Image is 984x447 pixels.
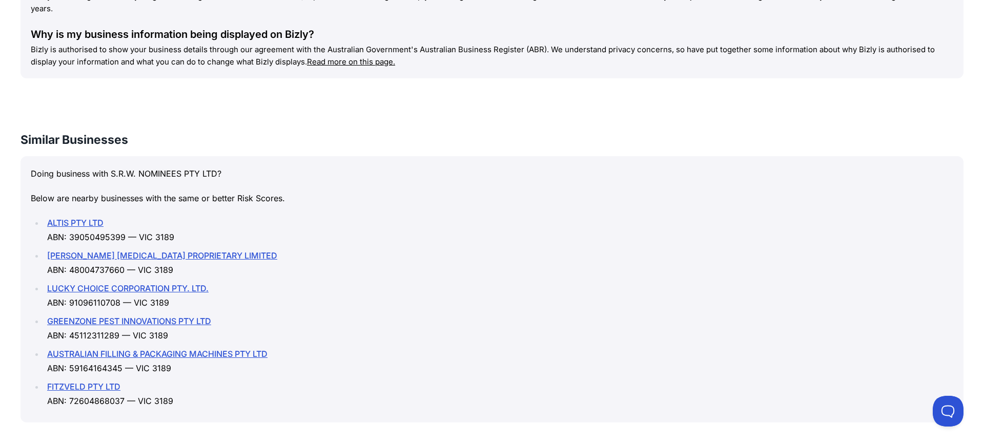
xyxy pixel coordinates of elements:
div: Why is my business information being displayed on Bizly? [31,27,953,41]
p: Bizly is authorised to show your business details through our agreement with the Australian Gover... [31,44,953,68]
li: ABN: 91096110708 — VIC 3189 [44,281,953,310]
a: Read more on this page. [307,57,395,67]
p: Below are nearby businesses with the same or better Risk Scores. [31,191,953,205]
a: [PERSON_NAME] [MEDICAL_DATA] PROPRIETARY LIMITED [47,250,277,261]
li: ABN: 48004737660 — VIC 3189 [44,248,953,277]
a: GREENZONE PEST INNOVATIONS PTY LTD [47,316,211,326]
a: ALTIS PTY LTD [47,218,104,228]
a: AUSTRALIAN FILLING & PACKAGING MACHINES PTY LTD [47,349,268,359]
li: ABN: 59164164345 — VIC 3189 [44,347,953,375]
li: ABN: 72604868037 — VIC 3189 [44,379,953,408]
p: Doing business with S.R.W. NOMINEES PTY LTD? [31,166,953,181]
li: ABN: 45112311289 — VIC 3189 [44,314,953,343]
iframe: Toggle Customer Support [933,396,963,427]
a: LUCKY CHOICE CORPORATION PTY. LTD. [47,283,209,293]
h3: Similar Businesses [20,132,963,148]
a: FITZVELD PTY LTD [47,381,120,392]
li: ABN: 39050495399 — VIC 3189 [44,216,953,244]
